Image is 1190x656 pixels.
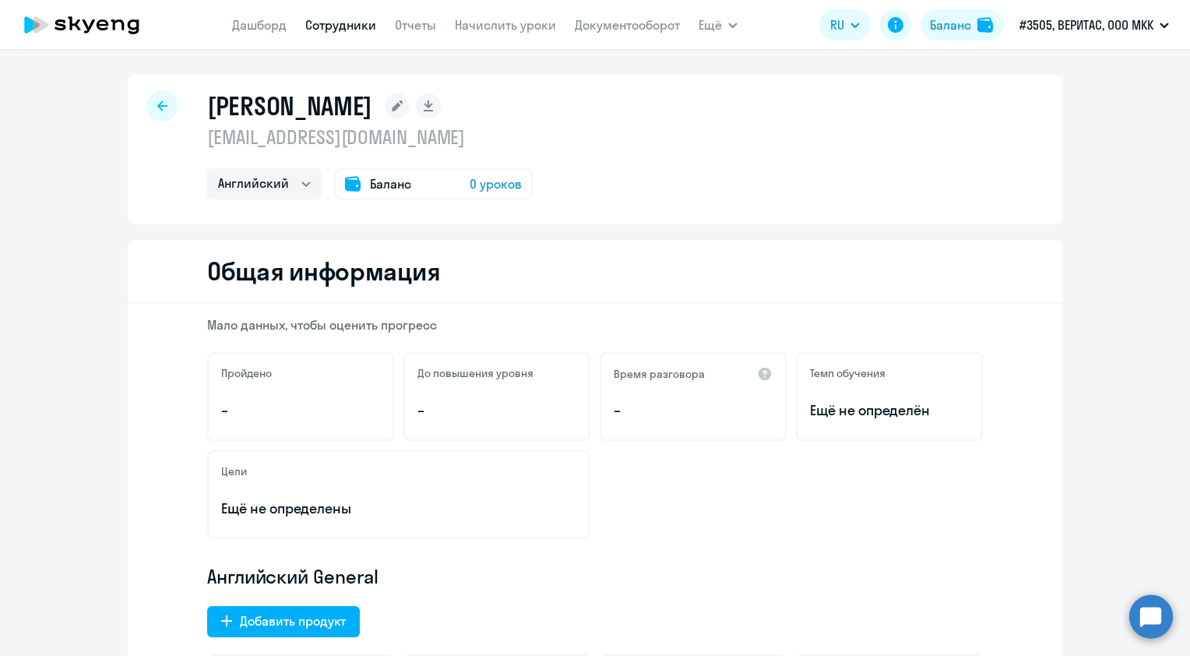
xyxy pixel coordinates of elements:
[370,175,411,193] span: Баланс
[207,90,372,122] h1: [PERSON_NAME]
[810,366,885,380] h5: Темп обучения
[221,400,380,421] p: –
[207,564,378,589] span: Английский General
[614,367,705,381] h5: Время разговора
[207,316,983,333] p: Мало данных, чтобы оценить прогресс
[305,17,376,33] a: Сотрудники
[417,366,533,380] h5: До повышения уровня
[819,9,871,41] button: RU
[207,256,440,287] h2: Общая информация
[232,17,287,33] a: Дашборд
[699,9,738,41] button: Ещё
[930,16,971,34] div: Баланс
[1019,16,1153,34] p: #3505, ВЕРИТАС, ООО МКК
[207,125,533,150] p: [EMAIL_ADDRESS][DOMAIN_NAME]
[470,175,522,193] span: 0 уроков
[977,17,993,33] img: balance
[575,17,680,33] a: Документооборот
[830,16,844,34] span: RU
[221,464,247,478] h5: Цели
[240,612,346,630] div: Добавить продукт
[699,16,722,34] span: Ещё
[614,400,773,421] p: –
[417,400,576,421] p: –
[221,499,576,519] p: Ещё не определены
[207,606,360,637] button: Добавить продукт
[455,17,556,33] a: Начислить уроки
[395,17,436,33] a: Отчеты
[921,9,1002,41] button: Балансbalance
[221,366,272,380] h5: Пройдено
[810,400,969,421] span: Ещё не определён
[1012,6,1177,44] button: #3505, ВЕРИТАС, ООО МКК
